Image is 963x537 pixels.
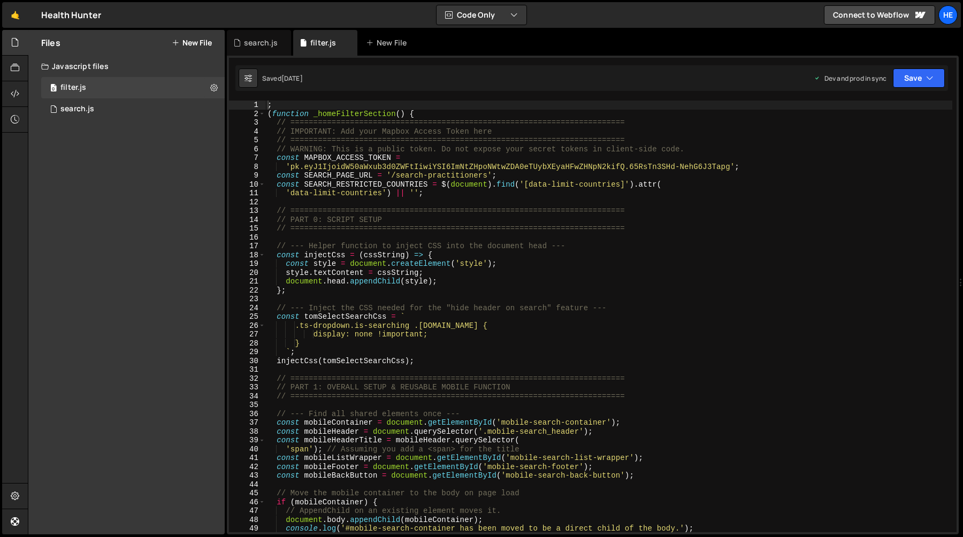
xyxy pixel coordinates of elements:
[262,74,303,83] div: Saved
[60,104,94,114] div: search.js
[229,401,265,410] div: 35
[229,304,265,313] div: 24
[229,357,265,366] div: 30
[938,5,958,25] a: He
[41,9,101,21] div: Health Hunter
[229,251,265,260] div: 18
[229,383,265,392] div: 33
[229,454,265,463] div: 41
[229,118,265,127] div: 3
[229,516,265,525] div: 48
[229,348,265,357] div: 29
[229,498,265,507] div: 46
[229,180,265,189] div: 10
[229,206,265,216] div: 13
[229,507,265,516] div: 47
[893,68,945,88] button: Save
[229,471,265,480] div: 43
[229,286,265,295] div: 22
[229,410,265,419] div: 36
[229,101,265,110] div: 1
[229,418,265,427] div: 37
[229,171,265,180] div: 9
[229,189,265,198] div: 11
[229,242,265,251] div: 17
[244,37,278,48] div: search.js
[281,74,303,83] div: [DATE]
[2,2,28,28] a: 🤙
[229,127,265,136] div: 4
[41,98,225,120] div: 16494/45041.js
[28,56,225,77] div: Javascript files
[437,5,526,25] button: Code Only
[229,136,265,145] div: 5
[229,145,265,154] div: 6
[41,77,225,98] div: 16494/44708.js
[60,83,86,93] div: filter.js
[229,277,265,286] div: 21
[824,5,935,25] a: Connect to Webflow
[310,37,336,48] div: filter.js
[172,39,212,47] button: New File
[229,295,265,304] div: 23
[229,312,265,321] div: 25
[229,365,265,374] div: 31
[229,427,265,436] div: 38
[229,198,265,207] div: 12
[229,154,265,163] div: 7
[814,74,886,83] div: Dev and prod in sync
[229,445,265,454] div: 40
[41,37,60,49] h2: Files
[229,489,265,498] div: 45
[229,436,265,445] div: 39
[229,259,265,268] div: 19
[229,216,265,225] div: 14
[229,374,265,383] div: 32
[229,524,265,533] div: 49
[229,392,265,401] div: 34
[50,85,57,93] span: 0
[229,268,265,278] div: 20
[229,110,265,119] div: 2
[366,37,411,48] div: New File
[229,224,265,233] div: 15
[229,463,265,472] div: 42
[229,339,265,348] div: 28
[229,330,265,339] div: 27
[229,480,265,489] div: 44
[229,233,265,242] div: 16
[229,321,265,331] div: 26
[229,163,265,172] div: 8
